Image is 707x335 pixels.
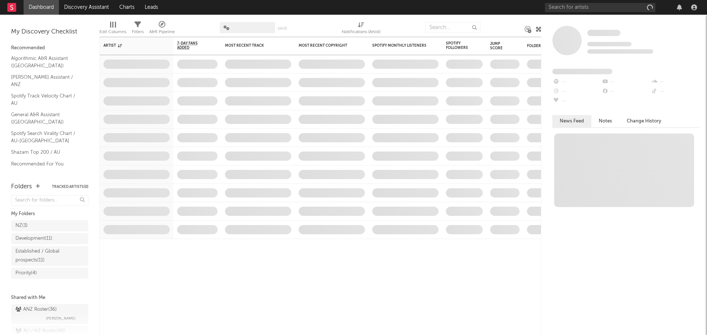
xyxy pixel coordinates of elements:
div: -- [651,77,700,87]
div: Jump Score [490,42,509,50]
a: Some Artist [587,29,620,37]
span: Fans Added by Platform [552,69,612,74]
button: News Feed [552,115,591,127]
input: Search for artists [545,3,655,12]
a: Algorithmic A&R Assistant ([GEOGRAPHIC_DATA]) [11,54,81,70]
button: Save [278,26,287,31]
div: -- [601,77,650,87]
span: Tracking Since: [DATE] [587,42,632,46]
a: Development(11) [11,233,88,244]
div: -- [651,87,700,96]
a: Spotify Track Velocity Chart / AU [11,92,81,107]
a: Established / Global prospects(11) [11,246,88,266]
div: Filters [132,28,144,36]
button: Notes [591,115,619,127]
div: Spotify Monthly Listeners [372,43,428,48]
span: 7-Day Fans Added [177,41,207,50]
a: Shazam Top 200 / AU [11,148,81,156]
div: Filters [132,18,144,40]
div: Folders [11,182,32,191]
a: General A&R Assistant ([GEOGRAPHIC_DATA]) [11,111,81,126]
div: Artist [103,43,159,48]
input: Search... [425,22,481,33]
div: Spotify Followers [446,41,472,50]
span: Some Artist [587,30,620,36]
div: Notifications (Artist) [342,28,380,36]
a: ANZ Roster(36)[PERSON_NAME] [11,304,88,324]
div: NZ ( 3 ) [15,221,28,230]
div: My Folders [11,210,88,218]
div: Priority ( 4 ) [15,269,37,278]
div: Most Recent Copyright [299,43,354,48]
div: Shared with Me [11,293,88,302]
div: Notifications (Artist) [342,18,380,40]
button: Change History [619,115,669,127]
div: ANZ Roster ( 36 ) [15,305,57,314]
a: NZ(3) [11,220,88,231]
a: Recommended For You [11,160,81,168]
div: Recommended [11,44,88,53]
a: Priority(4) [11,268,88,279]
div: Edit Columns [99,18,126,40]
div: Most Recent Track [225,43,280,48]
span: [PERSON_NAME] [46,314,75,323]
div: A&R Pipeline [149,28,175,36]
div: -- [601,87,650,96]
div: -- [552,77,601,87]
div: -- [552,87,601,96]
a: Spotify Search Virality Chart / AU-[GEOGRAPHIC_DATA] [11,129,81,145]
div: Folders [527,44,582,48]
a: [PERSON_NAME] Assistant / ANZ [11,73,81,88]
input: Search for folders... [11,195,88,206]
div: Established / Global prospects ( 11 ) [15,247,67,265]
span: 0 fans last week [587,49,653,54]
div: Edit Columns [99,28,126,36]
div: A&R Pipeline [149,18,175,40]
div: -- [552,96,601,106]
button: Tracked Artists(0) [52,185,88,189]
div: My Discovery Checklist [11,28,88,36]
div: Development ( 11 ) [15,234,52,243]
